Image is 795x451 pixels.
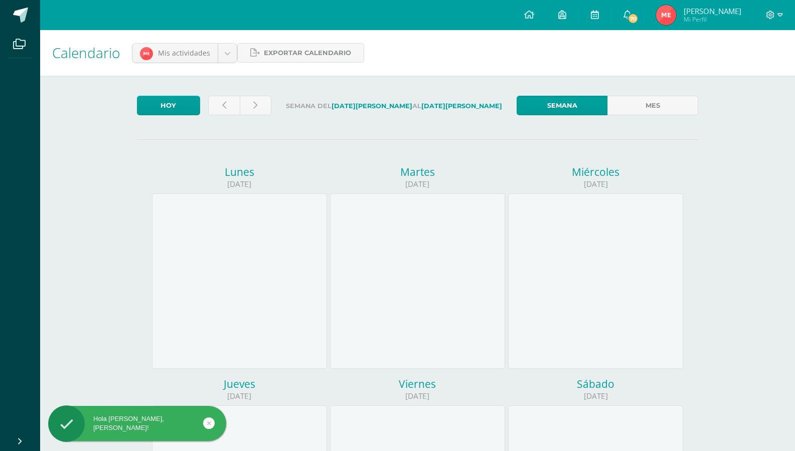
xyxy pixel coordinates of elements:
[137,96,200,115] a: Hoy
[330,391,505,401] div: [DATE]
[152,391,327,401] div: [DATE]
[330,377,505,391] div: Viernes
[158,48,210,58] span: Mis actividades
[152,179,327,189] div: [DATE]
[508,391,683,401] div: [DATE]
[330,165,505,179] div: Martes
[152,165,327,179] div: Lunes
[421,102,502,110] strong: [DATE][PERSON_NAME]
[684,6,741,16] span: [PERSON_NAME]
[627,13,639,24] span: 70
[279,96,509,116] label: Semana del al
[330,179,505,189] div: [DATE]
[656,5,676,25] img: 4974efeeb0eb015ab9ec28a5c7438444.png
[508,377,683,391] div: Sábado
[48,414,226,432] div: Hola [PERSON_NAME], [PERSON_NAME]!
[684,15,741,24] span: Mi Perfil
[517,96,607,115] a: Semana
[152,377,327,391] div: Jueves
[607,96,698,115] a: Mes
[508,165,683,179] div: Miércoles
[264,44,351,62] span: Exportar calendario
[332,102,412,110] strong: [DATE][PERSON_NAME]
[132,44,237,63] a: Mis actividades
[237,43,364,63] a: Exportar calendario
[140,47,153,60] img: d0ea78ab17acec778ae30fd7b3077d19.png
[52,43,120,62] span: Calendario
[508,179,683,189] div: [DATE]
